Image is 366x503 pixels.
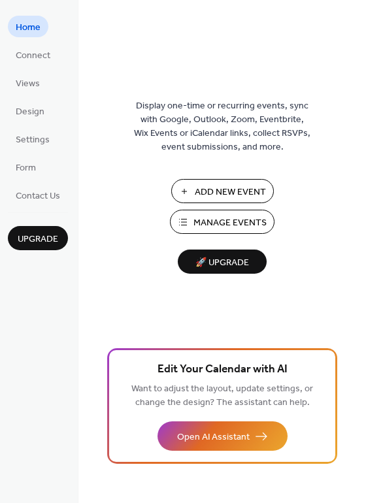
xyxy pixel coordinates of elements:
[16,189,60,203] span: Contact Us
[16,105,44,119] span: Design
[193,216,267,230] span: Manage Events
[8,44,58,65] a: Connect
[178,250,267,274] button: 🚀 Upgrade
[8,128,58,150] a: Settings
[195,186,266,199] span: Add New Event
[131,380,313,412] span: Want to adjust the layout, update settings, or change the design? The assistant can help.
[177,430,250,444] span: Open AI Assistant
[18,233,58,246] span: Upgrade
[8,226,68,250] button: Upgrade
[8,156,44,178] a: Form
[8,16,48,37] a: Home
[158,361,288,379] span: Edit Your Calendar with AI
[8,72,48,93] a: Views
[134,99,310,154] span: Display one-time or recurring events, sync with Google, Outlook, Zoom, Eventbrite, Wix Events or ...
[16,133,50,147] span: Settings
[8,184,68,206] a: Contact Us
[171,179,274,203] button: Add New Event
[186,254,259,272] span: 🚀 Upgrade
[170,210,274,234] button: Manage Events
[16,161,36,175] span: Form
[158,421,288,451] button: Open AI Assistant
[16,77,40,91] span: Views
[16,21,41,35] span: Home
[16,49,50,63] span: Connect
[8,100,52,122] a: Design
